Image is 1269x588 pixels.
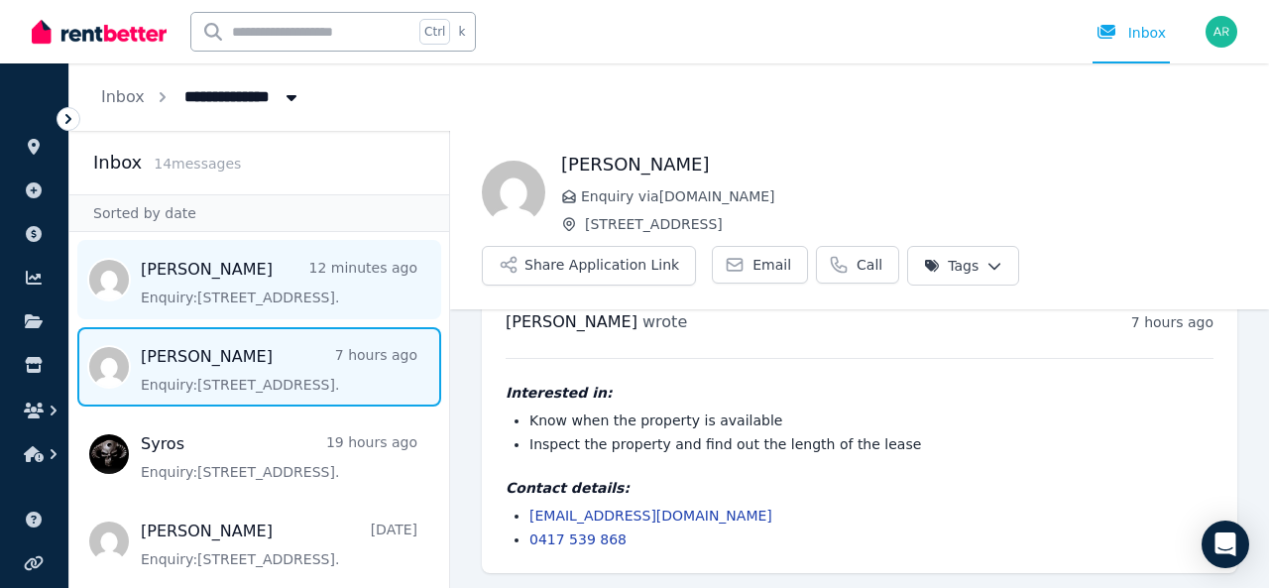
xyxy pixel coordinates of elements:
[69,63,333,131] nav: Breadcrumb
[482,246,696,286] button: Share Application Link
[141,345,417,395] a: [PERSON_NAME]7 hours agoEnquiry:[STREET_ADDRESS].
[561,151,1237,178] h1: [PERSON_NAME]
[506,478,1213,498] h4: Contact details:
[506,383,1213,403] h4: Interested in:
[585,214,1237,234] span: [STREET_ADDRESS]
[642,312,687,331] span: wrote
[482,161,545,224] img: Dianne Fraraccio
[141,432,417,482] a: Syros19 hours agoEnquiry:[STREET_ADDRESS].
[529,508,772,524] a: [EMAIL_ADDRESS][DOMAIN_NAME]
[529,411,1213,430] li: Know when the property is available
[154,156,241,172] span: 14 message s
[1096,23,1166,43] div: Inbox
[93,149,142,176] h2: Inbox
[752,255,791,275] span: Email
[907,246,1019,286] button: Tags
[857,255,882,275] span: Call
[1202,521,1249,568] div: Open Intercom Messenger
[419,19,450,45] span: Ctrl
[32,17,167,47] img: RentBetter
[141,520,417,569] a: [PERSON_NAME][DATE]Enquiry:[STREET_ADDRESS].
[529,531,627,547] a: 0417 539 868
[506,312,637,331] span: [PERSON_NAME]
[69,194,449,232] div: Sorted by date
[581,186,1237,206] span: Enquiry via [DOMAIN_NAME]
[1206,16,1237,48] img: Aram Rudd
[141,258,417,307] a: [PERSON_NAME]12 minutes agoEnquiry:[STREET_ADDRESS].
[924,256,979,276] span: Tags
[458,24,465,40] span: k
[712,246,808,284] a: Email
[816,246,899,284] a: Call
[529,434,1213,454] li: Inspect the property and find out the length of the lease
[1131,314,1213,330] time: 7 hours ago
[101,87,145,106] a: Inbox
